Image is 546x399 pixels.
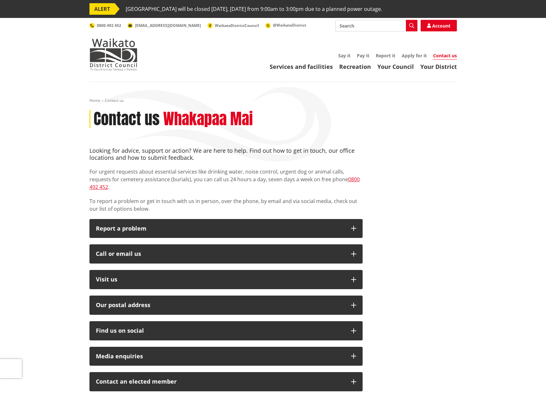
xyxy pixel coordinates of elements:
span: 0800 492 452 [97,23,121,28]
a: @WaikatoDistrict [265,22,306,28]
nav: breadcrumb [89,98,457,103]
img: Waikato District Council - Te Kaunihera aa Takiwaa o Waikato [89,38,138,70]
a: [EMAIL_ADDRESS][DOMAIN_NAME] [128,23,201,28]
button: Media enquiries [89,347,363,366]
button: Our postal address [89,296,363,315]
div: Call or email us [96,251,345,257]
a: Apply for it [402,53,427,59]
button: Contact an elected member [89,372,363,391]
p: To report a problem or get in touch with us in person, over the phone, by email and via social me... [89,197,363,213]
a: WaikatoDistrictCouncil [207,23,259,28]
button: Find us on social [89,321,363,340]
a: Contact us [433,53,457,60]
a: Recreation [339,63,371,70]
button: Visit us [89,270,363,289]
a: Home [89,98,100,103]
a: Account [421,20,457,31]
span: [EMAIL_ADDRESS][DOMAIN_NAME] [135,23,201,28]
span: WaikatoDistrictCouncil [215,23,259,28]
h2: Whakapaa Mai [163,110,253,128]
a: Say it [338,53,350,59]
button: Call or email us [89,244,363,264]
p: Report a problem [96,225,345,232]
span: @WaikatoDistrict [273,22,306,28]
span: ALERT [89,3,115,15]
a: Report it [376,53,395,59]
p: Contact an elected member [96,379,345,385]
a: Pay it [357,53,369,59]
div: Find us on social [96,328,345,334]
h4: Looking for advice, support or action? We are here to help. Find out how to get in touch, our off... [89,147,363,161]
p: Visit us [96,276,345,283]
a: 0800 492 452 [89,176,360,191]
a: Services and facilities [270,63,333,70]
span: [GEOGRAPHIC_DATA] will be closed [DATE], [DATE] from 9:00am to 3:00pm due to a planned power outage. [126,3,382,15]
h2: Our postal address [96,302,345,308]
a: Your District [420,63,457,70]
a: 0800 492 452 [89,23,121,28]
input: Search input [335,20,417,31]
div: Media enquiries [96,353,345,360]
a: Your Council [377,63,414,70]
h1: Contact us [94,110,160,128]
span: Contact us [105,98,124,103]
button: Report a problem [89,219,363,238]
p: For urgent requests about essential services like drinking water, noise control, urgent dog or an... [89,168,363,191]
